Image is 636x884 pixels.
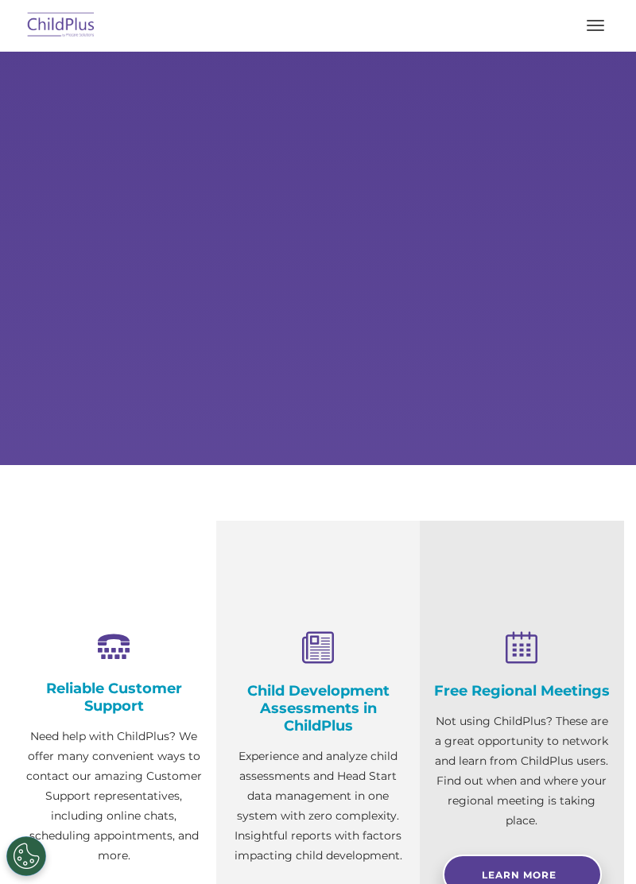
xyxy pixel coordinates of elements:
button: Cookies Settings [6,836,46,876]
h4: Free Regional Meetings [432,682,612,700]
span: Learn More [482,869,556,881]
h4: Child Development Assessments in ChildPlus [228,682,409,735]
p: Experience and analyze child assessments and Head Start data management in one system with zero c... [228,746,409,866]
img: ChildPlus by Procare Solutions [24,7,99,45]
p: Need help with ChildPlus? We offer many convenient ways to contact our amazing Customer Support r... [24,727,204,866]
p: Not using ChildPlus? These are a great opportunity to network and learn from ChildPlus users. Fin... [432,711,612,831]
h4: Reliable Customer Support [24,680,204,715]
